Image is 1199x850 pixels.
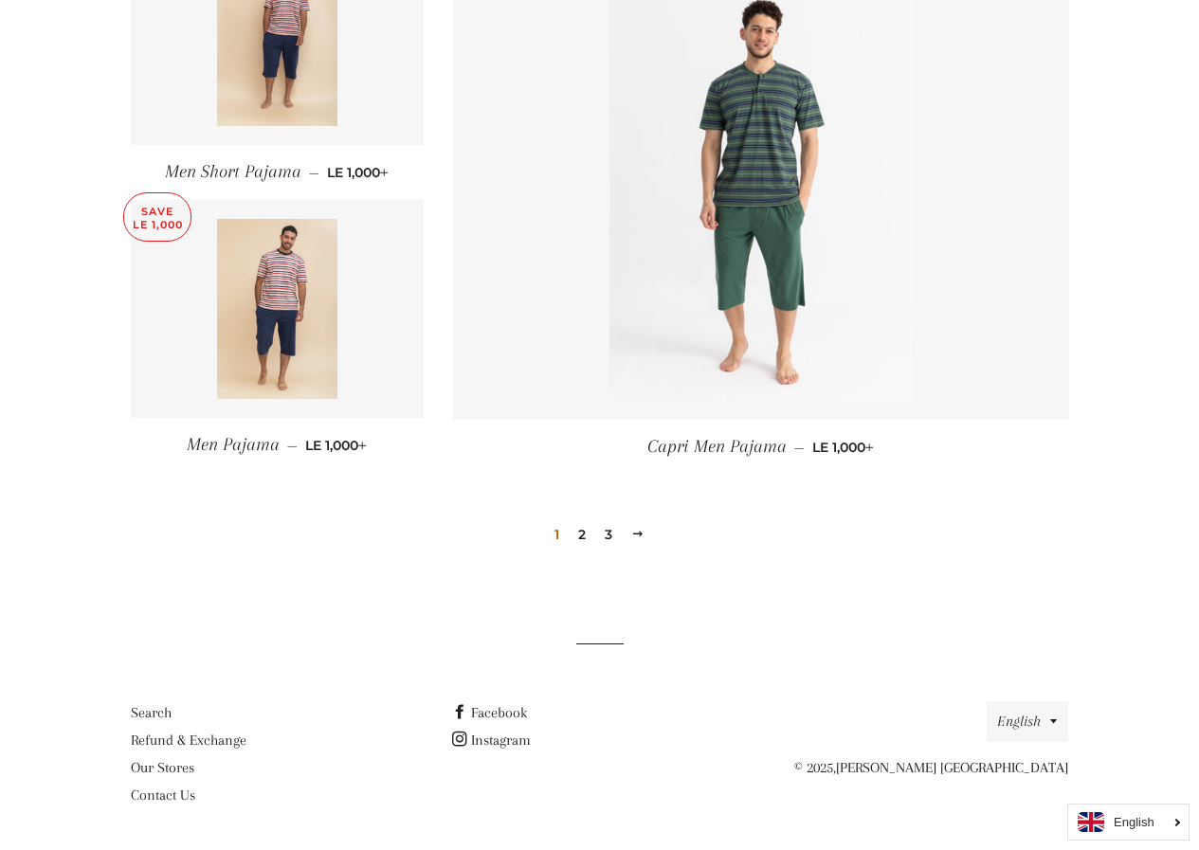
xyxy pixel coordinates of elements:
a: 2 [571,520,593,549]
a: Men Short Pajama — LE 1,000 [131,145,425,199]
a: Men Pajama — LE 1,000 [131,418,425,472]
button: English [987,701,1068,742]
a: Refund & Exchange [131,732,246,749]
span: 1 [547,520,567,549]
a: Our Stores [131,759,194,776]
a: Facebook [452,704,527,721]
i: English [1114,816,1154,828]
a: Instagram [452,732,531,749]
a: Search [131,704,172,721]
span: LE 1,000 [812,439,874,456]
a: Capri Men Pajama — LE 1,000 [453,420,1069,474]
p: © 2025, [774,756,1068,780]
a: [PERSON_NAME] [GEOGRAPHIC_DATA] [836,759,1068,776]
a: English [1078,812,1179,832]
p: Save LE 1,000 [124,193,191,242]
span: — [309,164,319,181]
span: Capri Men Pajama [647,436,787,457]
a: Contact Us [131,787,195,804]
span: LE 1,000 [305,437,367,454]
span: — [287,437,298,454]
a: 3 [597,520,620,549]
span: LE 1,000 [327,164,389,181]
span: Men Pajama [187,434,280,455]
span: Men Short Pajama [165,161,301,182]
span: — [794,439,805,456]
